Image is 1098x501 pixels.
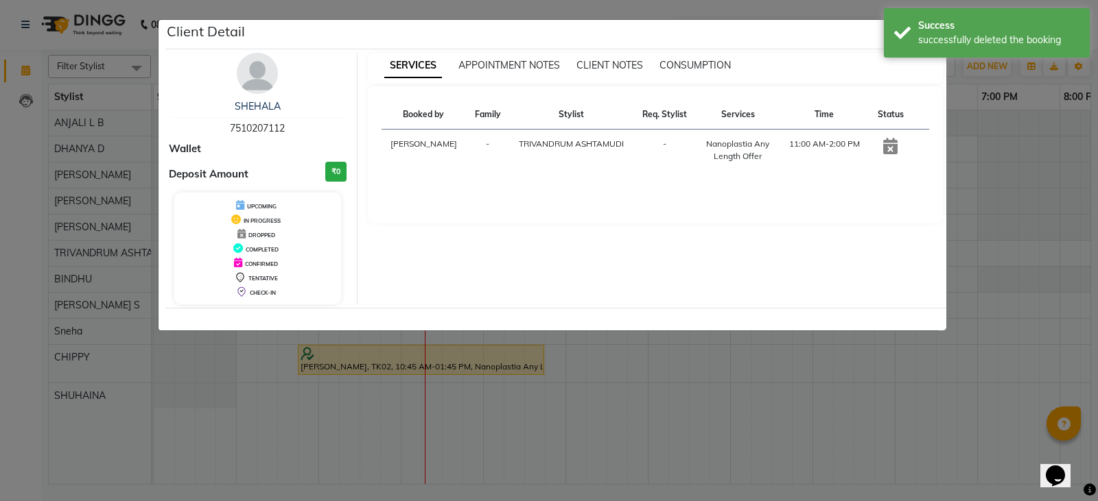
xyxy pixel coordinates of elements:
[244,217,281,224] span: IN PROGRESS
[918,33,1079,47] div: successfully deleted the booking
[918,19,1079,33] div: Success
[245,260,278,267] span: CONFIRMED
[633,100,696,130] th: Req. Stylist
[1040,446,1084,487] iframe: chat widget
[458,59,560,71] span: APPOINTMENT NOTES
[466,130,509,171] td: -
[576,59,643,71] span: CLIENT NOTES
[167,21,245,42] h5: Client Detail
[248,232,275,239] span: DROPPED
[780,100,869,130] th: Time
[325,162,347,182] h3: ₹0
[696,100,780,130] th: Services
[246,246,279,253] span: COMPLETED
[250,289,276,296] span: CHECK-IN
[780,130,869,171] td: 11:00 AM-2:00 PM
[382,130,467,171] td: [PERSON_NAME]
[509,100,633,130] th: Stylist
[237,53,278,94] img: avatar
[247,203,277,210] span: UPCOMING
[169,141,201,157] span: Wallet
[869,100,912,130] th: Status
[704,138,772,162] div: Nanoplastia Any Length Offer
[519,138,624,149] span: TRIVANDRUM ASHTAMUDI
[633,130,696,171] td: -
[382,100,467,130] th: Booked by
[384,53,442,78] span: SERVICES
[466,100,509,130] th: Family
[230,122,285,134] span: 7510207112
[248,275,278,282] span: TENTATIVE
[169,167,248,182] span: Deposit Amount
[235,100,281,112] a: SHEHALA
[659,59,731,71] span: CONSUMPTION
